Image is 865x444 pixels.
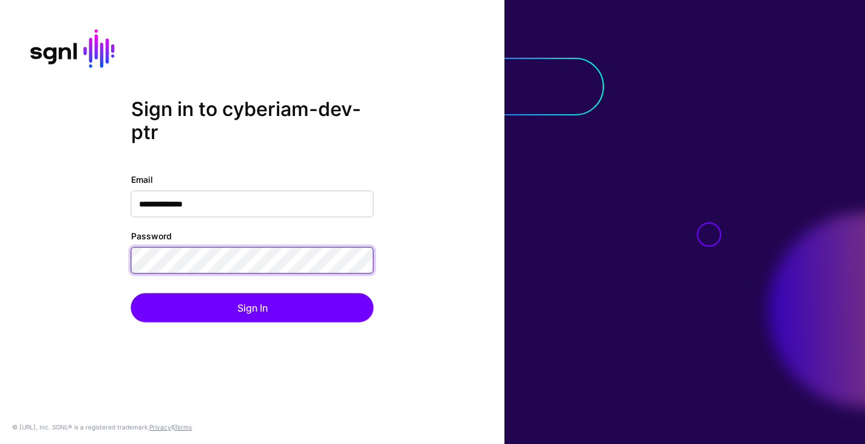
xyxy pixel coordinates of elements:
label: Email [131,173,153,186]
h2: Sign in to cyberiam-dev-ptr [131,97,374,144]
label: Password [131,230,172,242]
div: © [URL], Inc. SGNL® is a registered trademark. & [12,422,192,432]
a: Terms [174,423,192,431]
a: Privacy [149,423,171,431]
button: Sign In [131,293,374,323]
